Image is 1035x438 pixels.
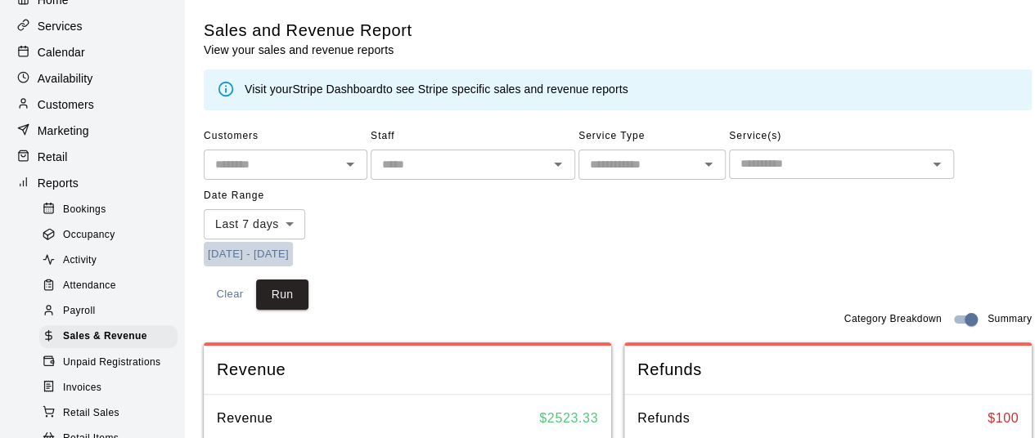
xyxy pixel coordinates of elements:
[39,402,178,425] div: Retail Sales
[547,153,569,176] button: Open
[39,274,184,299] a: Attendance
[39,299,184,324] a: Payroll
[217,359,598,381] span: Revenue
[38,96,94,113] p: Customers
[38,149,68,165] p: Retail
[844,311,942,328] span: Category Breakdown
[204,20,412,42] h5: Sales and Revenue Report
[39,300,178,323] div: Payroll
[539,408,598,429] h6: $ 2523.33
[13,171,171,195] a: Reports
[13,145,171,169] a: Retail
[63,355,160,371] span: Unpaid Registrations
[39,275,178,297] div: Attendance
[39,375,184,400] a: Invoices
[39,350,184,375] a: Unpaid Registrations
[39,377,178,400] div: Invoices
[63,303,95,320] span: Payroll
[63,202,106,218] span: Bookings
[204,242,293,267] button: [DATE] - [DATE]
[63,380,101,396] span: Invoices
[39,324,184,350] a: Sales & Revenue
[371,123,575,150] span: Staff
[39,351,178,374] div: Unpaid Registrations
[256,279,308,310] button: Run
[204,123,367,150] span: Customers
[637,408,690,429] h6: Refunds
[38,123,89,139] p: Marketing
[38,18,83,34] p: Services
[39,325,178,348] div: Sales & Revenue
[38,70,93,87] p: Availability
[39,199,178,221] div: Bookings
[988,311,1032,328] span: Summary
[13,40,171,65] a: Calendar
[13,14,171,38] a: Services
[39,197,184,222] a: Bookings
[39,224,178,247] div: Occupancy
[38,44,85,60] p: Calendar
[63,253,97,269] span: Activity
[63,278,116,294] span: Attendance
[292,83,383,96] a: Stripe Dashboard
[925,153,948,176] button: Open
[637,359,1019,381] span: Refunds
[697,153,720,176] button: Open
[245,81,628,99] div: Visit your to see Stripe specific sales and revenue reports
[39,400,184,426] a: Retail Sales
[63,328,147,345] span: Sales & Revenue
[39,248,184,274] a: Activity
[204,42,412,58] p: View your sales and revenue reports
[39,222,184,248] a: Occupancy
[729,123,954,150] span: Service(s)
[13,118,171,143] a: Marketing
[39,249,178,272] div: Activity
[38,175,79,191] p: Reports
[204,183,347,209] span: Date Range
[217,408,273,429] h6: Revenue
[13,92,171,117] a: Customers
[578,123,726,150] span: Service Type
[339,153,362,176] button: Open
[63,405,119,422] span: Retail Sales
[204,279,256,310] button: Clear
[13,66,171,91] a: Availability
[988,408,1019,429] h6: $ 100
[63,227,115,244] span: Occupancy
[204,209,305,239] div: Last 7 days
